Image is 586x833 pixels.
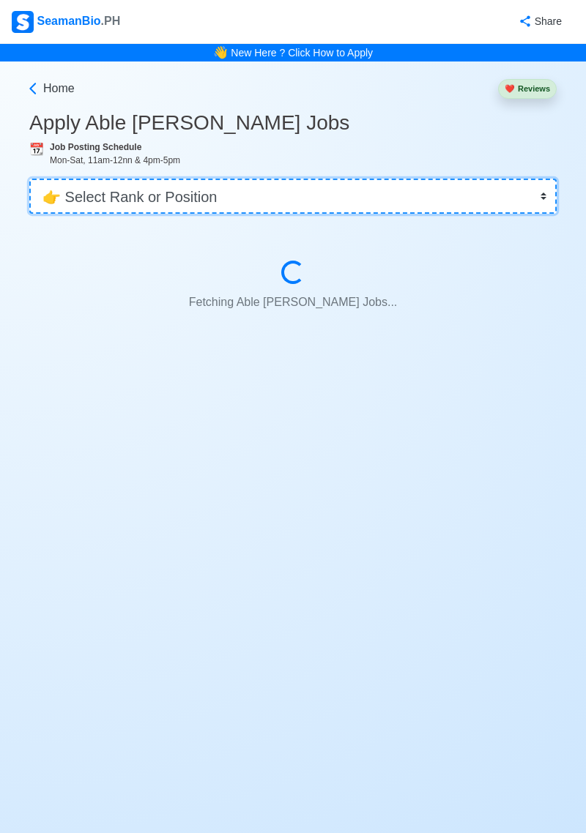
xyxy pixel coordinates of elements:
span: bell [209,41,231,64]
b: Job Posting Schedule [50,142,141,152]
p: Fetching Able [PERSON_NAME] Jobs... [64,288,522,317]
div: SeamanBio [12,11,120,33]
button: Share [504,7,574,36]
a: New Here ? Click How to Apply [231,47,373,59]
h3: Apply Able [PERSON_NAME] Jobs [29,111,557,135]
img: Logo [12,11,34,33]
div: Mon-Sat, 11am-12nn & 4pm-5pm [50,154,557,167]
span: Home [43,80,75,97]
span: heart [505,84,515,93]
span: calendar [29,143,44,155]
a: Home [26,80,75,97]
span: .PH [101,15,121,27]
button: heartReviews [498,79,557,99]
